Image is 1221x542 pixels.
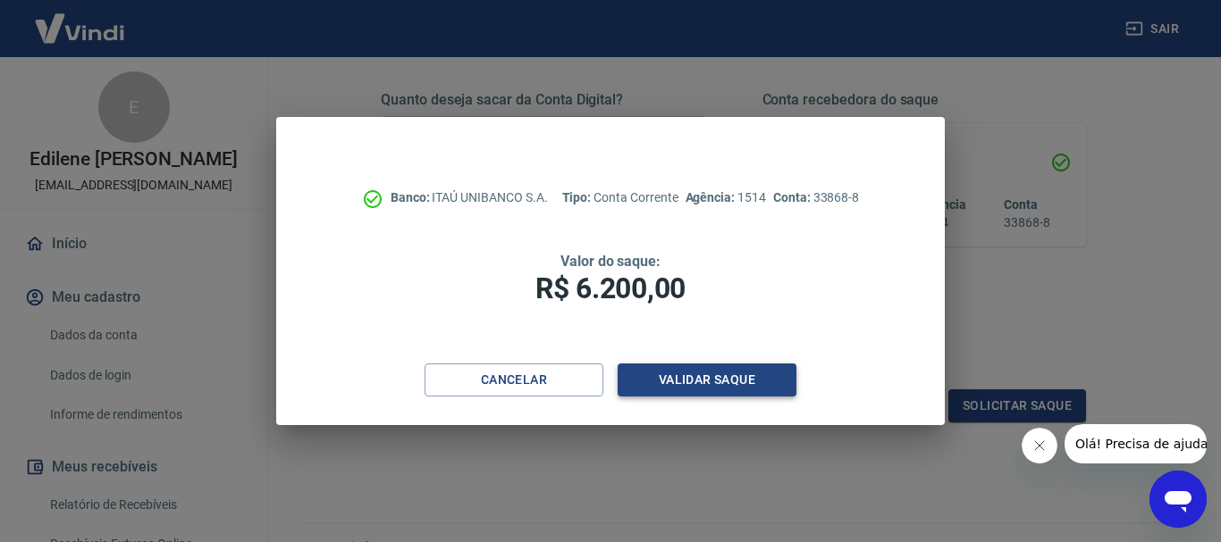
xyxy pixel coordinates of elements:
span: R$ 6.200,00 [535,271,686,305]
iframe: Fechar mensagem [1022,428,1057,463]
p: ITAÚ UNIBANCO S.A. [391,188,548,207]
span: Tipo: [562,190,594,204]
span: Valor do saque: [560,253,661,270]
p: 33868-8 [773,188,859,207]
span: Conta: [773,190,813,204]
iframe: Botão para abrir a janela de mensagens [1149,471,1207,528]
iframe: Mensagem da empresa [1065,424,1207,463]
span: Agência: [686,190,738,204]
span: Banco: [391,190,433,204]
button: Validar saque [618,363,796,396]
span: Olá! Precisa de ajuda? [11,13,150,27]
p: Conta Corrente [562,188,678,207]
button: Cancelar [425,363,603,396]
p: 1514 [686,188,766,207]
